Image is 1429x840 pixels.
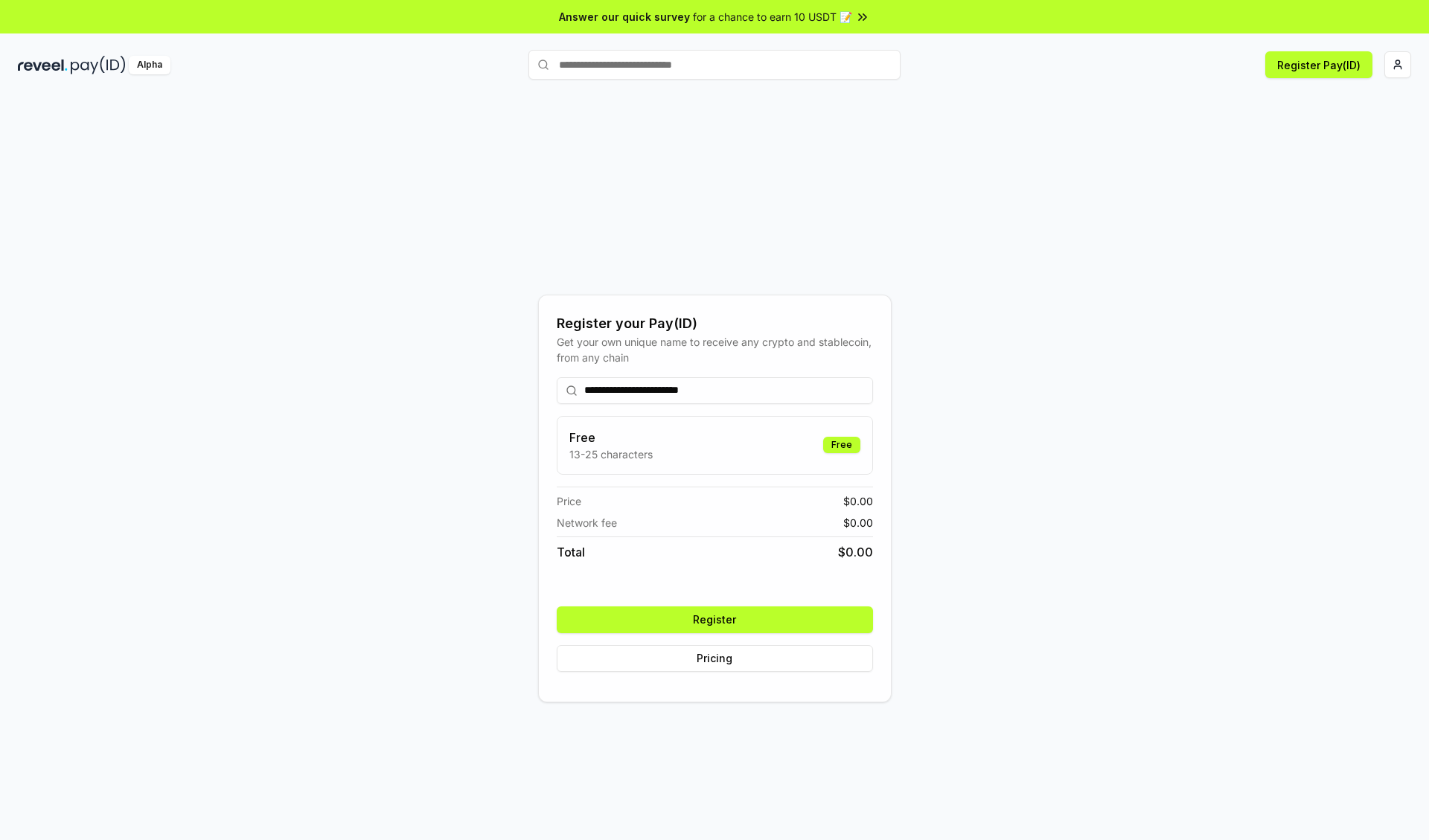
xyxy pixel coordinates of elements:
[557,313,873,334] div: Register your Pay(ID)
[557,543,585,561] span: Total
[557,493,581,509] span: Price
[843,515,873,530] span: $ 0.00
[823,437,860,453] div: Free
[569,429,653,446] h3: Free
[71,56,126,74] img: pay_id
[1265,51,1372,78] button: Register Pay(ID)
[129,56,170,74] div: Alpha
[693,9,852,25] span: for a chance to earn 10 USDT 📝
[557,515,617,530] span: Network fee
[559,9,690,25] span: Answer our quick survey
[569,446,653,462] p: 13-25 characters
[18,56,68,74] img: reveel_dark
[557,334,873,365] div: Get your own unique name to receive any crypto and stablecoin, from any chain
[557,645,873,672] button: Pricing
[838,543,873,561] span: $ 0.00
[557,606,873,633] button: Register
[843,493,873,509] span: $ 0.00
